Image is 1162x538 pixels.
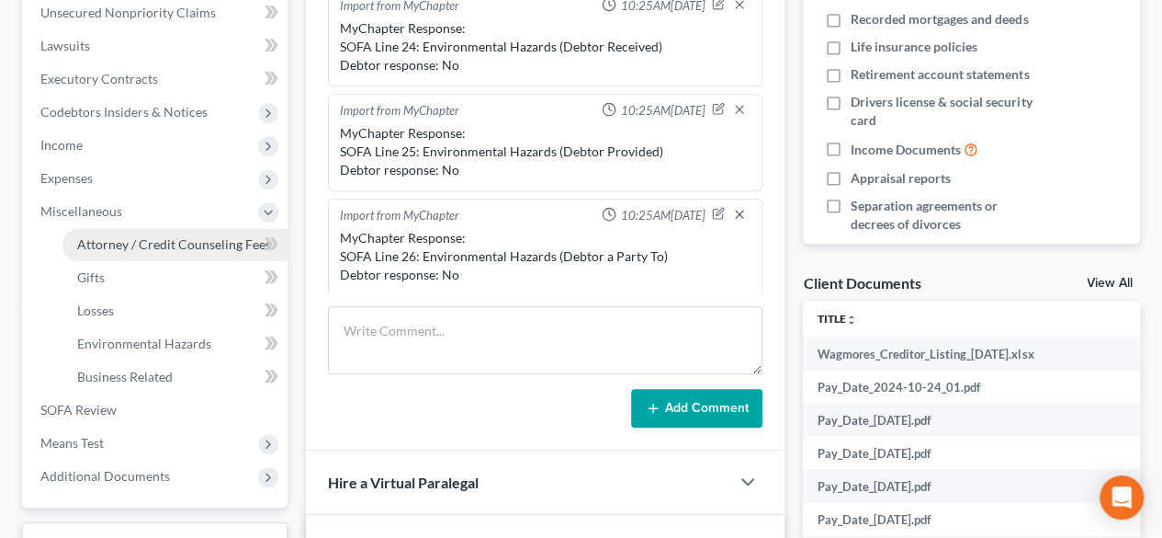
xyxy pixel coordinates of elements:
a: Gifts [62,261,288,294]
span: Additional Documents [40,468,170,484]
span: Environmental Hazards [77,336,211,351]
a: SOFA Review [26,394,288,427]
div: MyChapter Response: SOFA Line 26: Environmental Hazards (Debtor a Party To) Debtor response: No [340,229,750,284]
a: Attorney / Credit Counseling Fees [62,228,288,261]
span: Unsecured Nonpriority Claims [40,5,216,20]
span: Lawsuits [40,38,90,53]
a: Lawsuits [26,29,288,63]
div: Open Intercom Messenger [1100,475,1144,520]
a: View All [1087,277,1133,290]
span: Recorded mortgages and deeds [851,10,1028,29]
span: Codebtors Insiders & Notices [40,104,208,120]
span: Attorney / Credit Counseling Fees [77,236,271,252]
span: Separation agreements or decrees of divorces [851,197,1040,234]
span: 10:25AM[DATE] [620,207,705,224]
i: unfold_more [846,315,857,326]
div: Import from MyChapter [340,207,459,225]
span: Drivers license & social security card [851,93,1040,130]
div: Import from MyChapter [340,102,459,120]
a: Executory Contracts [26,63,288,96]
span: Miscellaneous [40,203,122,219]
div: MyChapter Response: SOFA Line 25: Environmental Hazards (Debtor Provided) Debtor response: No [340,124,750,179]
span: Gifts [77,269,105,285]
span: Income Documents [851,141,961,159]
span: Life insurance policies [851,38,977,56]
button: Add Comment [631,389,762,428]
a: Losses [62,294,288,327]
a: Business Related [62,361,288,394]
a: Titleunfold_more [818,312,857,326]
span: SOFA Review [40,402,117,418]
span: Retirement account statements [851,65,1029,84]
span: Hire a Virtual Paralegal [328,474,479,491]
span: Means Test [40,435,104,451]
span: Income [40,137,83,153]
a: Environmental Hazards [62,327,288,361]
div: MyChapter Response: SOFA Line 24: Environmental Hazards (Debtor Received) Debtor response: No [340,19,750,74]
span: Losses [77,303,114,318]
span: Business Related [77,369,173,384]
span: 10:25AM[DATE] [620,102,705,120]
div: Client Documents [803,273,920,292]
span: Expenses [40,170,93,186]
span: Appraisal reports [851,169,951,188]
span: Executory Contracts [40,71,158,86]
